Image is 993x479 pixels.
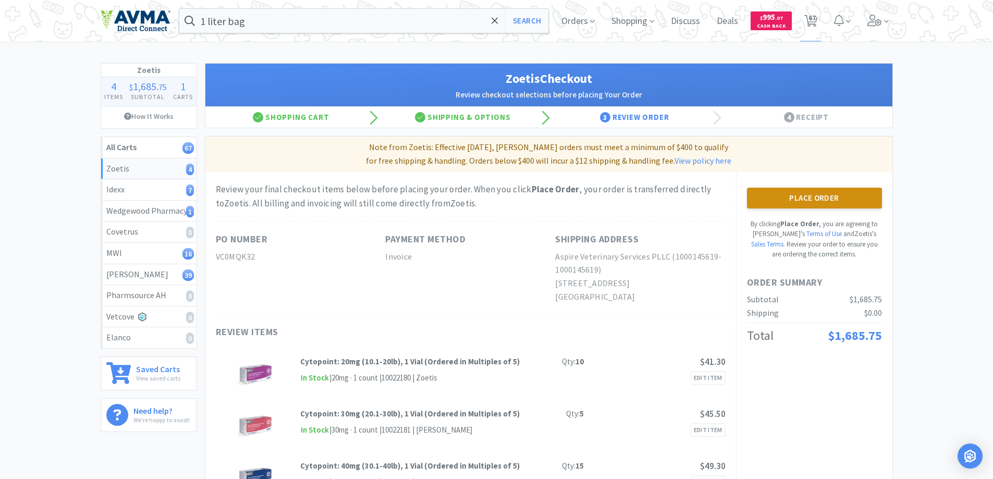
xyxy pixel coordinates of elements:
[186,164,194,175] i: 4
[216,69,882,89] h1: Zoetis Checkout
[566,408,584,420] div: Qty:
[828,327,882,343] span: $1,685.75
[760,12,783,22] span: 995
[667,17,704,26] a: Discuss
[216,182,726,211] div: Review your final checkout items below before placing your order. When you click , your order is ...
[532,183,580,195] strong: Place Order
[760,15,763,21] span: $
[136,362,180,373] h6: Saved Carts
[850,294,882,304] span: $1,685.75
[101,222,197,243] a: Covetrus0
[106,247,191,260] div: MWI
[700,460,726,472] span: $49.30
[784,112,794,122] span: 4
[713,17,742,26] a: Deals
[555,250,725,277] h2: Aspire Veterinary Services PLLC (1000145619-1000145619)
[111,80,116,93] span: 4
[300,357,520,366] strong: Cytopoint: 20mg (10.1-20lb), 1 Vial (Ordered in Multiples of 5)
[300,461,520,471] strong: Cytopoint: 40mg (30.1-40lb), 1 Vial (Ordered in Multiples of 5)
[101,158,197,180] a: Zoetis4
[300,409,520,419] strong: Cytopoint: 30mg (20.1-30lb), 1 Vial (Ordered in Multiples of 5)
[101,201,197,222] a: Wedgewood Pharmacy1
[179,9,549,33] input: Search by item, sku, manufacturer, ingredient, size...
[864,308,882,318] span: $0.00
[216,89,882,101] h2: Review checkout selections before placing Your Order
[555,232,639,247] h1: Shipping Address
[126,92,170,102] h4: Subtotal
[700,408,726,420] span: $45.50
[800,18,822,27] a: 67
[237,355,274,392] img: bd664e03be1e4343977eeb9e4a5ab1c4_529555.jpeg
[106,331,191,345] div: Elanco
[751,229,876,249] span: and Zoetis 's .
[720,107,892,128] div: Receipt
[555,290,725,304] h2: [GEOGRAPHIC_DATA]
[505,9,548,33] button: Search
[106,289,191,302] div: Pharmsource AH
[377,107,549,128] div: Shipping & Options
[600,112,610,122] span: 3
[101,10,170,32] img: e4e33dab9f054f5782a47901c742baa9_102.png
[101,264,197,286] a: [PERSON_NAME]39
[106,142,137,152] strong: All Carts
[106,268,191,281] div: [PERSON_NAME]
[101,179,197,201] a: Idexx7
[751,7,792,35] a: $995.07Cash Back
[216,325,529,340] h1: Review Items
[133,80,156,93] span: 1,685
[106,162,191,176] div: Zoetis
[205,107,377,128] div: Shopping Cart
[129,82,133,92] span: $
[106,225,191,239] div: Covetrus
[182,248,194,260] i: 16
[580,409,584,419] strong: 5
[101,92,126,102] h4: Items
[170,92,196,102] h4: Carts
[691,371,726,385] a: Edit Item
[106,310,191,324] div: Vetcove
[385,232,465,247] h1: Payment Method
[747,219,882,260] p: By clicking , you are agreeing to [PERSON_NAME]'s Review your order to ensure you are ordering th...
[562,355,584,368] div: Qty:
[747,188,882,208] button: Place Order
[186,227,194,238] i: 0
[133,415,190,425] p: We're happy to assist!
[378,424,472,436] div: | 10022181 | [PERSON_NAME]
[549,107,721,128] div: Review Order
[700,356,726,367] span: $41.30
[186,333,194,344] i: 0
[385,250,555,264] h2: Invoice
[575,357,584,366] strong: 10
[747,306,779,320] div: Shipping
[186,312,194,323] i: 0
[133,404,190,415] h6: Need help?
[182,269,194,281] i: 39
[101,106,197,126] a: How It Works
[101,137,197,158] a: All Carts67
[136,373,180,383] p: View saved carts
[180,80,186,93] span: 1
[958,444,983,469] div: Open Intercom Messenger
[158,82,167,92] span: 75
[101,64,197,77] h1: Zoetis
[186,185,194,196] i: 7
[106,204,191,218] div: Wedgewood Pharmacy
[101,285,197,306] a: Pharmsource AH0
[237,408,274,444] img: 69894a3c7d5a4dd096f1abf43bd68f98_541731.jpeg
[747,293,779,306] div: Subtotal
[300,424,329,437] span: In Stock
[747,275,882,290] h1: Order Summary
[300,372,329,385] span: In Stock
[751,240,783,249] a: Sales Terms
[675,155,731,166] a: View policy here
[182,142,194,154] i: 67
[806,229,842,238] a: Terms of Use
[775,15,783,21] span: . 07
[562,460,584,472] div: Qty:
[555,277,725,290] h2: [STREET_ADDRESS]
[216,250,386,264] h2: VC0MQK32
[186,290,194,302] i: 0
[780,219,819,228] strong: Place Order
[691,423,726,437] a: Edit Item
[186,206,194,217] i: 1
